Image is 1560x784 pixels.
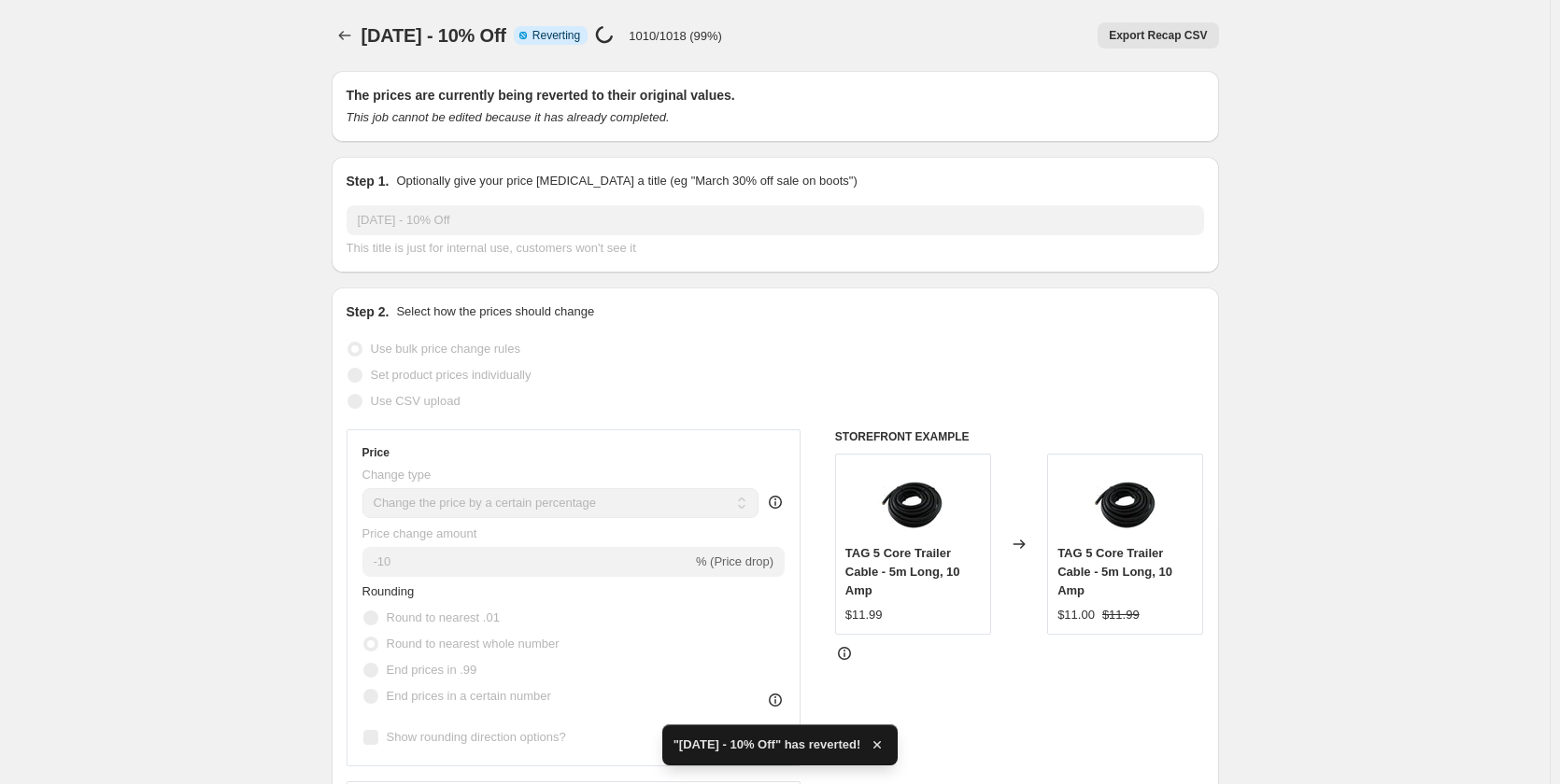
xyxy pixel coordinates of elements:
span: [DATE] - 10% Off [362,25,506,46]
span: This title is just for internal use, customers won't see it [347,241,636,255]
span: Set product prices individually [371,368,532,382]
span: % (Price drop) [696,554,773,568]
h2: Step 2. [347,302,390,321]
span: "[DATE] - 10% Off" has reverted! [674,735,861,754]
input: 30% off holiday sale [347,205,1204,235]
span: Use CSV upload [371,394,461,408]
span: Use bulk price change rules [371,342,520,356]
p: Select how the prices should change [396,302,594,321]
img: UNT024_d6a8a713-4772-4f58-aae2-adbc554eebc2_80x.jpg [875,464,950,539]
button: Export Recap CSV [1098,22,1218,49]
span: Export Recap CSV [1109,28,1207,43]
p: Optionally give your price [MEDICAL_DATA] a title (eg "March 30% off sale on boots") [396,172,857,190]
span: Price change amount [362,526,477,540]
span: End prices in a certain number [387,689,551,703]
span: Round to nearest .01 [387,610,500,624]
i: This job cannot be edited because it has already completed. [347,110,670,124]
span: TAG 5 Core Trailer Cable - 5m Long, 10 Amp [1057,546,1172,597]
span: Change type [362,468,432,482]
span: End prices in .99 [387,663,477,677]
h6: STOREFRONT EXAMPLE [835,429,1204,444]
p: 1010/1018 (99%) [629,29,722,43]
img: UNT024_d6a8a713-4772-4f58-aae2-adbc554eebc2_80x.jpg [1088,464,1163,539]
span: Rounding [362,584,415,598]
button: Price change jobs [332,22,358,49]
input: -15 [362,547,692,577]
h3: Price [362,445,390,460]
span: Round to nearest whole number [387,637,560,651]
span: TAG 5 Core Trailer Cable - 5m Long, 10 Amp [845,546,960,597]
div: help [766,493,785,511]
div: $11.00 [1057,606,1095,624]
span: Show rounding direction options? [387,730,566,744]
div: $11.99 [845,606,883,624]
h2: Step 1. [347,172,390,190]
strike: $11.99 [1102,606,1140,624]
h2: The prices are currently being reverted to their original values. [347,86,1204,105]
span: Reverting [532,28,580,43]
